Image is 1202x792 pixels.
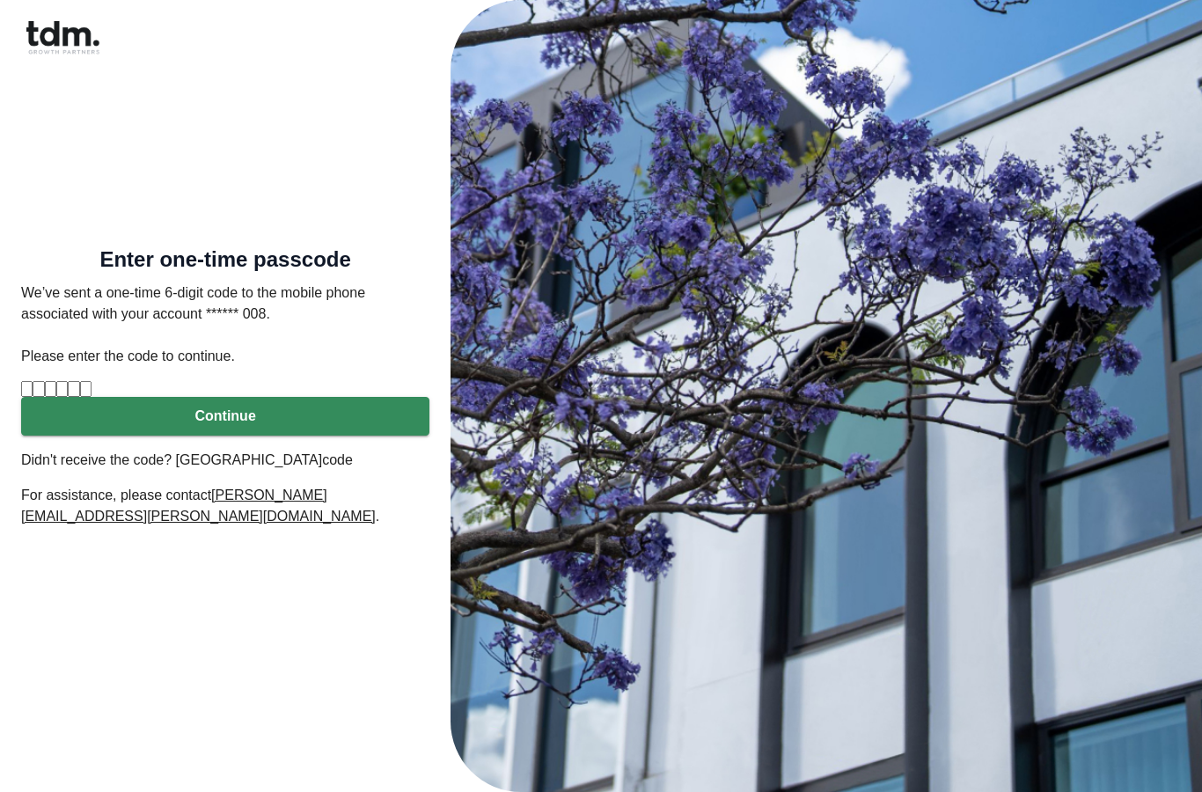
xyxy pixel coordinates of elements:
[21,397,429,436] button: Continue
[21,251,429,268] h5: Enter one-time passcode
[21,450,429,471] p: Didn't receive the code? [GEOGRAPHIC_DATA]
[45,381,56,397] input: Digit 3
[21,485,429,527] p: For assistance, please contact .
[33,381,44,397] input: Digit 2
[68,381,79,397] input: Digit 5
[21,381,33,397] input: Please enter verification code. Digit 1
[80,381,92,397] input: Digit 6
[322,452,353,467] a: code
[21,488,376,524] u: [PERSON_NAME][EMAIL_ADDRESS][PERSON_NAME][DOMAIN_NAME]
[56,381,68,397] input: Digit 4
[21,282,429,367] p: We’ve sent a one-time 6-digit code to the mobile phone associated with your account ****** 008. P...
